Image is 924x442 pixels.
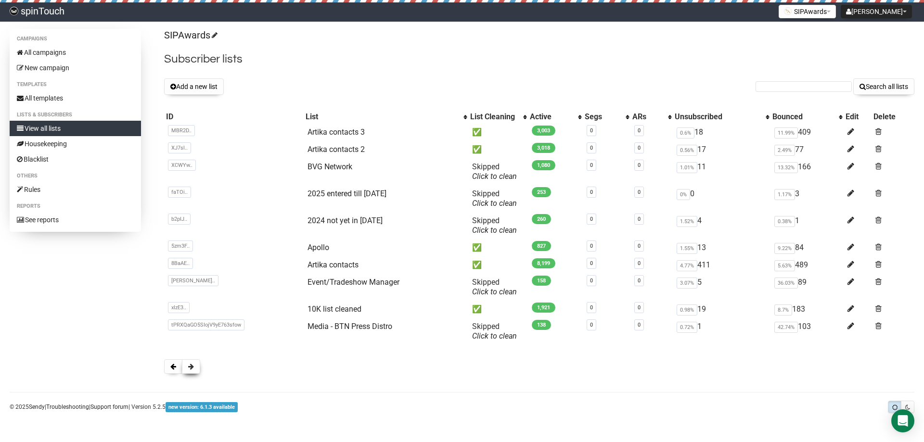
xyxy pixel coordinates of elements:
[673,185,770,212] td: 0
[590,162,593,168] a: 0
[638,260,641,266] a: 0
[532,187,551,197] span: 253
[590,278,593,284] a: 0
[470,112,518,122] div: List Cleaning
[472,199,517,208] a: Click to clean
[872,110,914,124] th: Delete: No sort applied, sorting is disabled
[590,322,593,328] a: 0
[10,109,141,121] li: Lists & subscribers
[164,51,914,68] h2: Subscriber lists
[673,158,770,185] td: 11
[468,256,528,274] td: ✅
[472,322,517,341] span: Skipped
[164,110,303,124] th: ID: No sort applied, sorting is disabled
[590,127,593,134] a: 0
[673,301,770,318] td: 19
[308,322,392,331] a: Media - BTN Press Distro
[673,239,770,256] td: 13
[770,256,844,274] td: 489
[90,404,128,410] a: Support forum
[673,110,770,124] th: Unsubscribed: No sort applied, activate to apply an ascending sort
[468,110,528,124] th: List Cleaning: No sort applied, activate to apply an ascending sort
[770,124,844,141] td: 409
[308,304,361,314] a: 10K list cleaned
[168,302,190,313] span: xIzE3..
[168,125,195,136] span: MBR2D..
[774,260,795,271] span: 5.63%
[10,7,18,15] img: 03d9c63169347288d6280a623f817d70
[10,79,141,90] li: Templates
[770,158,844,185] td: 166
[673,141,770,158] td: 17
[168,258,193,269] span: 8BaAE..
[677,243,697,254] span: 1.55%
[774,243,795,254] span: 9.22%
[10,60,141,76] a: New campaign
[29,404,45,410] a: Sendy
[770,185,844,212] td: 3
[468,239,528,256] td: ✅
[638,243,641,249] a: 0
[638,127,641,134] a: 0
[530,112,573,122] div: Active
[673,256,770,274] td: 411
[673,212,770,239] td: 4
[472,172,517,181] a: Click to clean
[10,121,141,136] a: View all lists
[774,127,798,139] span: 11.99%
[677,278,697,289] span: 3.07%
[10,212,141,227] a: See reports
[168,160,196,171] span: XCWYw..
[168,142,191,153] span: XJ7sl..
[532,214,551,224] span: 260
[772,112,834,122] div: Bounced
[166,404,238,410] a: new version: 6.1.3 available
[472,162,517,181] span: Skipped
[770,301,844,318] td: 183
[308,127,365,137] a: Artika contacts 3
[46,404,89,410] a: Troubleshooting
[770,212,844,239] td: 1
[677,189,690,200] span: 0%
[784,7,792,15] img: 1.png
[590,216,593,222] a: 0
[774,322,798,333] span: 42.74%
[168,187,191,198] span: faTOi..
[308,189,386,198] a: 2025 entered till [DATE]
[532,276,551,286] span: 158
[677,260,697,271] span: 4.77%
[308,243,329,252] a: Apollo
[774,216,795,227] span: 0.38%
[306,112,459,122] div: List
[779,5,836,18] button: SIPAwards
[774,189,795,200] span: 1.17%
[10,152,141,167] a: Blacklist
[774,304,792,316] span: 8.7%
[846,112,870,122] div: Edit
[532,241,551,251] span: 827
[10,182,141,197] a: Rules
[673,274,770,301] td: 5
[304,110,468,124] th: List: No sort applied, activate to apply an ascending sort
[585,112,621,122] div: Segs
[677,216,697,227] span: 1.52%
[677,145,697,156] span: 0.56%
[10,90,141,106] a: All templates
[873,112,912,122] div: Delete
[168,214,191,225] span: b2pIJ..
[677,304,697,316] span: 0.98%
[10,170,141,182] li: Others
[308,260,359,269] a: Artika contacts
[468,301,528,318] td: ✅
[891,409,914,432] div: Open Intercom Messenger
[853,78,914,95] button: Search all lists
[677,322,697,333] span: 0.72%
[841,5,912,18] button: [PERSON_NAME]
[590,304,593,311] a: 0
[472,216,517,235] span: Skipped
[308,216,383,225] a: 2024 not yet in [DATE]
[10,402,238,412] p: © 2025 | | | Version 5.2.5
[164,29,216,41] a: SIPAwards
[590,243,593,249] a: 0
[770,110,844,124] th: Bounced: No sort applied, activate to apply an ascending sort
